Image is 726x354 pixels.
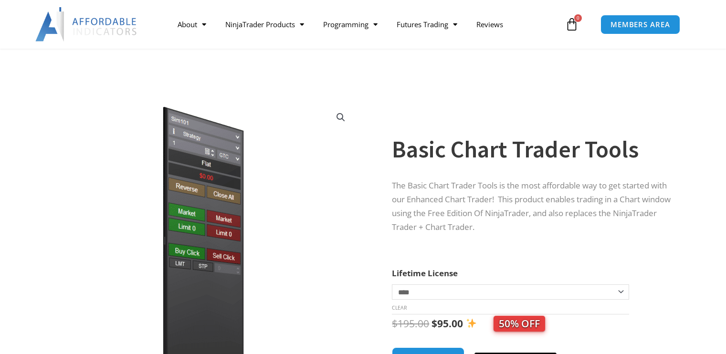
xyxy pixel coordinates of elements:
[574,14,582,22] span: 0
[392,268,458,279] label: Lifetime License
[392,317,429,330] bdi: 195.00
[392,304,407,311] a: Clear options
[431,317,463,330] bdi: 95.00
[387,13,467,35] a: Futures Trading
[467,13,513,35] a: Reviews
[392,179,671,234] p: The Basic Chart Trader Tools is the most affordable way to get started with our Enhanced Chart Tr...
[392,317,398,330] span: $
[314,13,387,35] a: Programming
[600,15,680,34] a: MEMBERS AREA
[466,318,476,328] img: ✨
[216,13,314,35] a: NinjaTrader Products
[392,133,671,166] h1: Basic Chart Trader Tools
[35,7,138,42] img: LogoAI | Affordable Indicators – NinjaTrader
[168,13,563,35] nav: Menu
[551,10,593,38] a: 0
[168,13,216,35] a: About
[431,317,437,330] span: $
[473,346,558,347] iframe: Secure payment input frame
[610,21,670,28] span: MEMBERS AREA
[332,109,349,126] a: View full-screen image gallery
[494,316,545,332] span: 50% OFF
